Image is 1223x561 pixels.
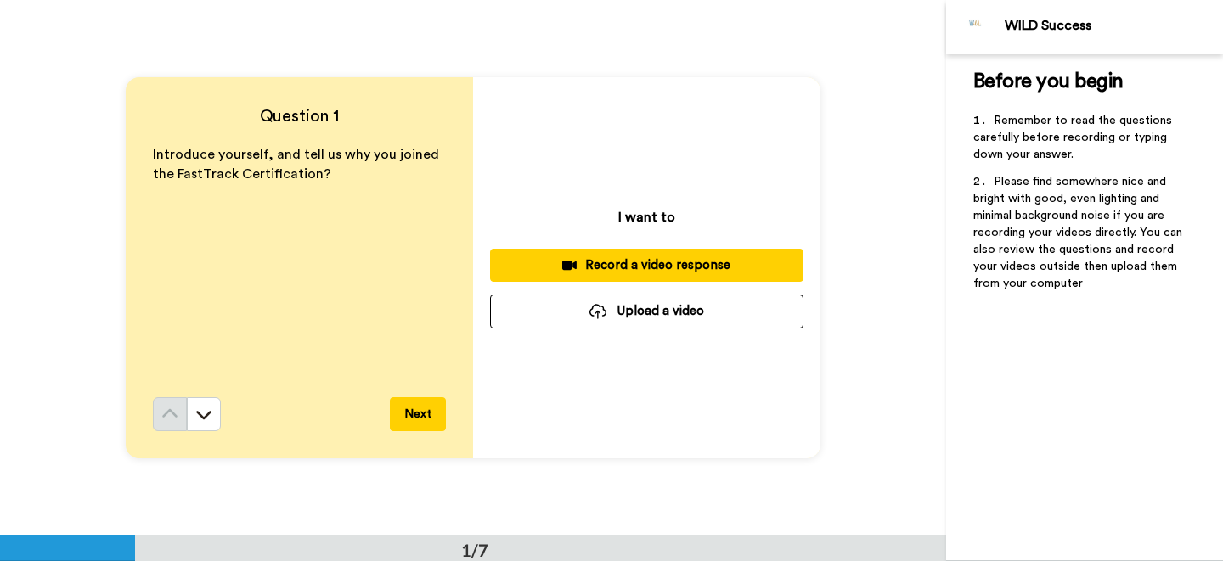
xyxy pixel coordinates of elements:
[504,256,790,274] div: Record a video response
[973,71,1124,92] span: Before you begin
[1005,18,1222,34] div: WILD Success
[618,207,675,227] p: I want to
[390,397,446,431] button: Next
[153,148,442,181] span: Introduce yourself, and tell us why you joined the FastTrack Certification?
[955,7,996,48] img: Profile Image
[153,104,446,128] h4: Question 1
[973,115,1175,160] span: Remember to read the questions carefully before recording or typing down your answer.
[490,295,803,328] button: Upload a video
[973,176,1186,289] span: Please find somewhere nice and bright with good, even lighting and minimal background noise if yo...
[490,249,803,282] button: Record a video response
